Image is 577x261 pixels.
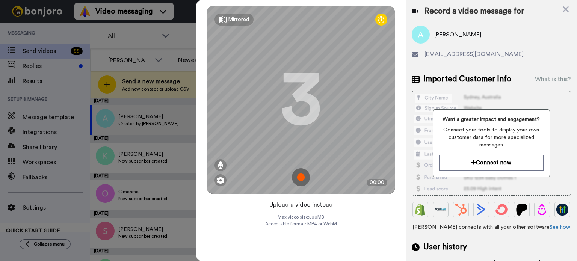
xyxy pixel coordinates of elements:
span: Acceptable format: MP4 or WebM [265,221,337,227]
img: ActiveCampaign [475,204,487,216]
span: Max video size: 500 MB [278,214,324,220]
img: ic_record_start.svg [292,168,310,186]
span: [EMAIL_ADDRESS][DOMAIN_NAME] [424,50,524,59]
img: Drip [536,204,548,216]
div: 3 [280,72,322,128]
div: What is this? [535,75,571,84]
img: Hubspot [455,204,467,216]
div: 00:00 [367,179,387,186]
img: ic_gear.svg [217,177,224,184]
img: GoHighLevel [556,204,568,216]
img: Patreon [516,204,528,216]
span: User history [423,241,467,253]
span: [PERSON_NAME] connects with all your other software [412,223,571,231]
span: Imported Customer Info [423,74,511,85]
img: ConvertKit [495,204,508,216]
img: Ontraport [435,204,447,216]
button: Upload a video instead [267,200,335,210]
img: Shopify [414,204,426,216]
button: Connect now [439,155,544,171]
span: Connect your tools to display your own customer data for more specialized messages [439,126,544,149]
span: Want a greater impact and engagement? [439,116,544,123]
a: See how [550,225,570,230]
